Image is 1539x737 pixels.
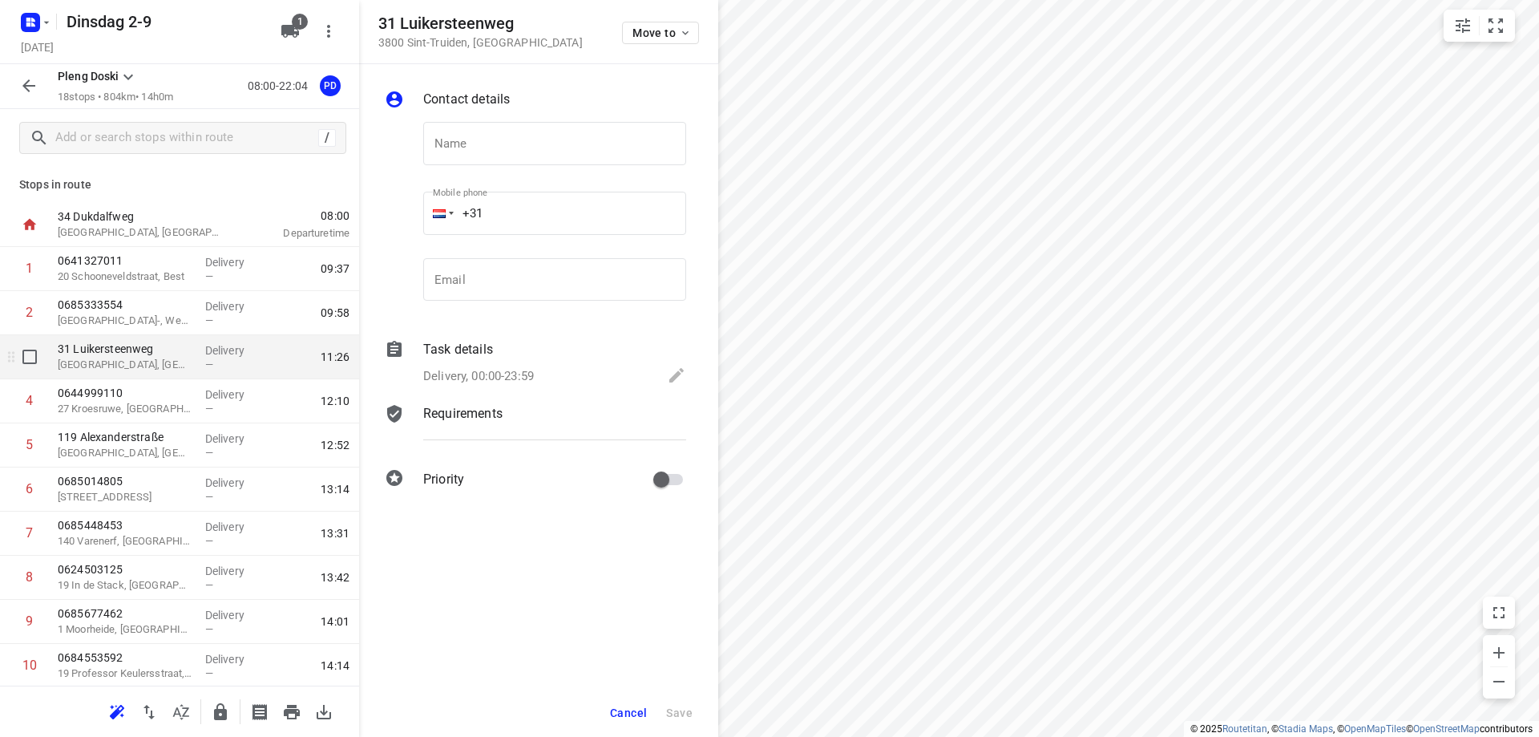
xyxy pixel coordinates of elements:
div: 7 [26,525,33,541]
p: Delivery [205,563,265,579]
button: Move to [622,22,699,44]
p: Priority [423,470,464,489]
div: Requirements [385,404,686,452]
div: Netherlands: + 31 [423,192,454,235]
span: Download route [308,703,340,719]
p: Delivery [205,431,265,447]
p: 0685014805 [58,473,192,489]
p: Delivery [205,607,265,623]
h5: 31 Luikersteenweg [378,14,583,33]
span: — [205,447,213,459]
button: Map settings [1447,10,1479,42]
p: [GEOGRAPHIC_DATA], [GEOGRAPHIC_DATA] [58,225,224,241]
h5: Project date [14,38,60,56]
p: 19 In de Stack, [GEOGRAPHIC_DATA] [58,577,192,593]
p: Delivery [205,651,265,667]
span: Assigned to Pleng Doski [314,78,346,93]
p: 20 Schooneveldstraat, Best [58,269,192,285]
span: 1 [292,14,308,30]
p: Delivery [205,387,265,403]
label: Mobile phone [433,188,487,197]
span: 08:00 [244,208,349,224]
div: 1 [26,261,33,276]
p: 0685677462 [58,605,192,622]
div: Task detailsDelivery, 00:00-23:59 [385,340,686,388]
input: Add or search stops within route [55,126,318,151]
span: Print route [276,703,308,719]
span: 09:58 [321,305,349,321]
p: Delivery [205,298,265,314]
p: 08:00-22:04 [248,78,314,95]
span: Print shipping labels [244,703,276,719]
span: 13:42 [321,569,349,585]
div: 2 [26,305,33,320]
span: 13:31 [321,525,349,541]
a: Routetitan [1222,723,1267,735]
p: 0685333554 [58,297,192,313]
span: 14:14 [321,658,349,674]
button: 1 [274,15,306,47]
p: Contact details [423,90,510,109]
p: 0685448453 [58,517,192,533]
li: © 2025 , © , © © contributors [1190,723,1533,735]
button: Cancel [604,699,653,727]
svg: Edit [667,366,686,385]
button: Lock route [204,696,236,728]
p: Task details [423,340,493,359]
p: 0641327011 [58,253,192,269]
span: Sort by time window [165,703,197,719]
p: 0624503125 [58,561,192,577]
span: Reoptimize route [101,703,133,719]
span: 14:01 [321,613,349,630]
p: 31 Luikersteenweg [58,341,192,357]
p: Delivery [205,519,265,535]
div: Contact details [385,90,686,112]
span: 12:10 [321,393,349,409]
p: 0644999110 [58,385,192,401]
span: Move to [632,26,692,39]
p: 34 Dukdalfweg [58,209,224,225]
div: 10 [22,658,37,673]
span: 12:52 [321,437,349,453]
p: Delivery, 00:00-23:59 [423,367,534,386]
div: 9 [26,613,33,629]
p: 77 Palestinastraat, Heerlen [58,489,192,505]
span: — [205,358,213,371]
span: — [205,270,213,282]
p: Pleng Doski [58,68,119,85]
button: More [313,15,345,47]
p: 0684553592 [58,650,192,666]
input: 1 (702) 123-4567 [423,192,686,235]
div: / [318,129,336,147]
p: [GEOGRAPHIC_DATA]-, West- en Middelbeers [58,313,192,329]
h5: Rename [60,9,268,34]
span: Select [14,341,46,373]
p: 19 Professor Keulersstraat, Geleen [58,666,192,682]
span: — [205,579,213,591]
p: Delivery [205,475,265,491]
span: 11:26 [321,349,349,365]
span: Reverse route [133,703,165,719]
p: [GEOGRAPHIC_DATA], [GEOGRAPHIC_DATA] [58,357,192,373]
div: 8 [26,569,33,585]
p: Delivery [205,254,265,270]
button: Fit zoom [1480,10,1512,42]
a: OpenMapTiles [1344,723,1406,735]
div: small contained button group [1444,10,1515,42]
div: 4 [26,393,33,408]
div: 6 [26,481,33,496]
p: 18 stops • 804km • 14h0m [58,90,173,105]
span: 09:37 [321,261,349,277]
span: — [205,623,213,635]
div: 5 [26,437,33,452]
p: 119 Alexanderstraße [58,429,192,445]
span: — [205,314,213,326]
span: — [205,491,213,503]
p: 3800 Sint-Truiden , [GEOGRAPHIC_DATA] [378,36,583,49]
span: Cancel [610,707,647,719]
a: OpenStreetMap [1413,723,1480,735]
a: Stadia Maps [1278,723,1333,735]
p: Stops in route [19,176,340,193]
span: — [205,535,213,547]
p: 140 Varenerf, [GEOGRAPHIC_DATA] [58,533,192,549]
